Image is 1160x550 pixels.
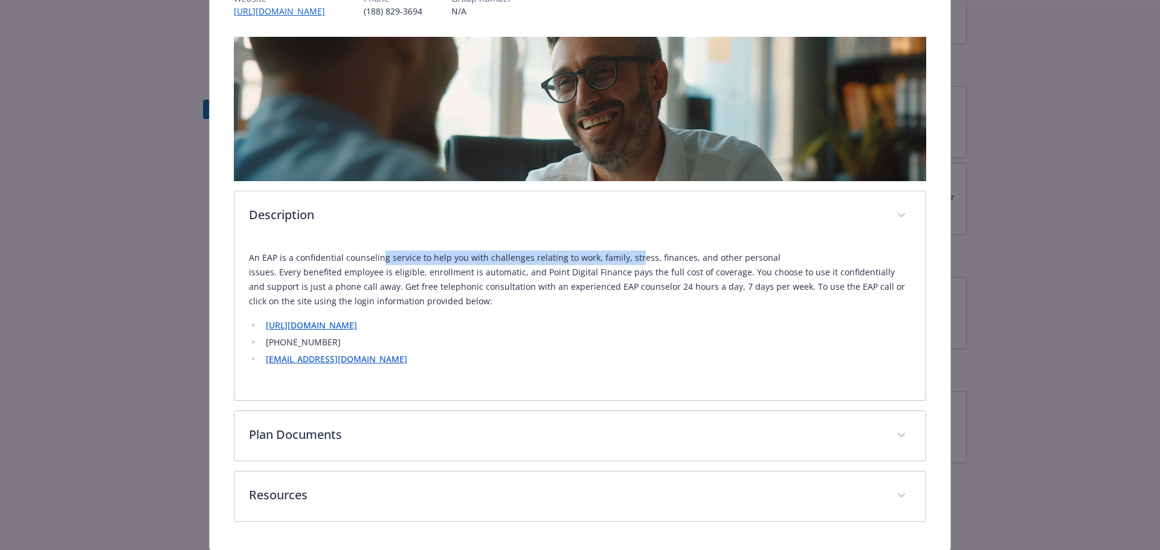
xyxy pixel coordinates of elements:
[234,472,926,521] div: Resources
[451,5,512,18] p: N/A
[249,206,883,224] p: Description
[234,191,926,241] div: Description
[364,5,422,18] p: (188) 829-3694
[249,426,883,444] p: Plan Documents
[266,319,357,331] a: [URL][DOMAIN_NAME]
[249,251,912,309] p: An EAP is a confidential counseling service to help you with challenges relating to work, family,...
[234,5,335,17] a: [URL][DOMAIN_NAME]
[266,353,407,365] a: [EMAIL_ADDRESS][DOMAIN_NAME]
[249,486,883,504] p: Resources
[234,37,927,181] img: banner
[234,411,926,461] div: Plan Documents
[262,335,912,350] li: [PHONE_NUMBER]
[234,241,926,400] div: Description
